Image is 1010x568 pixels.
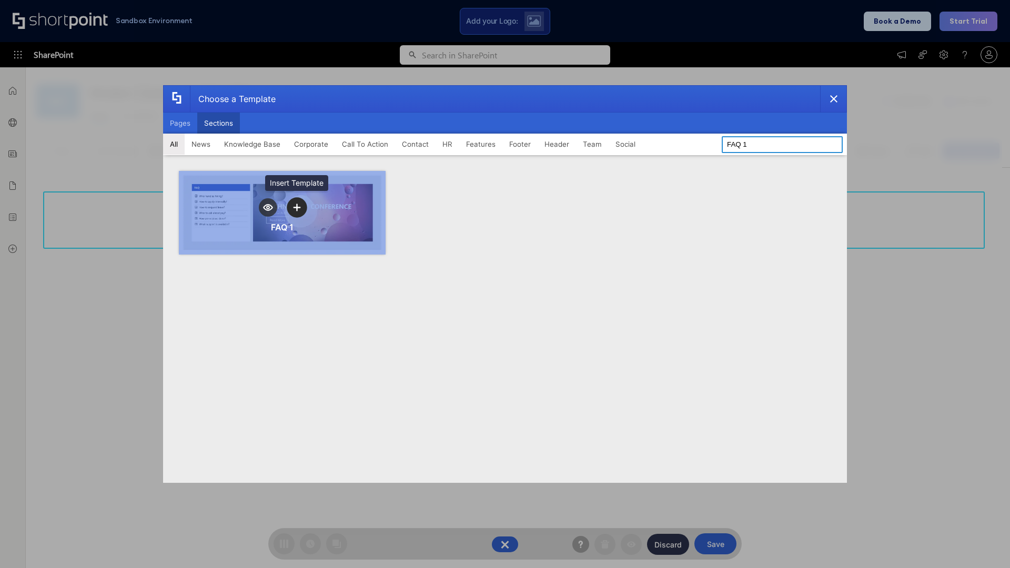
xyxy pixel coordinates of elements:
[185,134,217,155] button: News
[163,85,847,483] div: template selector
[335,134,395,155] button: Call To Action
[190,86,276,112] div: Choose a Template
[197,113,240,134] button: Sections
[287,134,335,155] button: Corporate
[576,134,609,155] button: Team
[722,136,843,153] input: Search
[459,134,502,155] button: Features
[957,518,1010,568] iframe: Chat Widget
[395,134,436,155] button: Contact
[163,113,197,134] button: Pages
[163,134,185,155] button: All
[538,134,576,155] button: Header
[271,222,294,232] div: FAQ 1
[217,134,287,155] button: Knowledge Base
[502,134,538,155] button: Footer
[436,134,459,155] button: HR
[609,134,642,155] button: Social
